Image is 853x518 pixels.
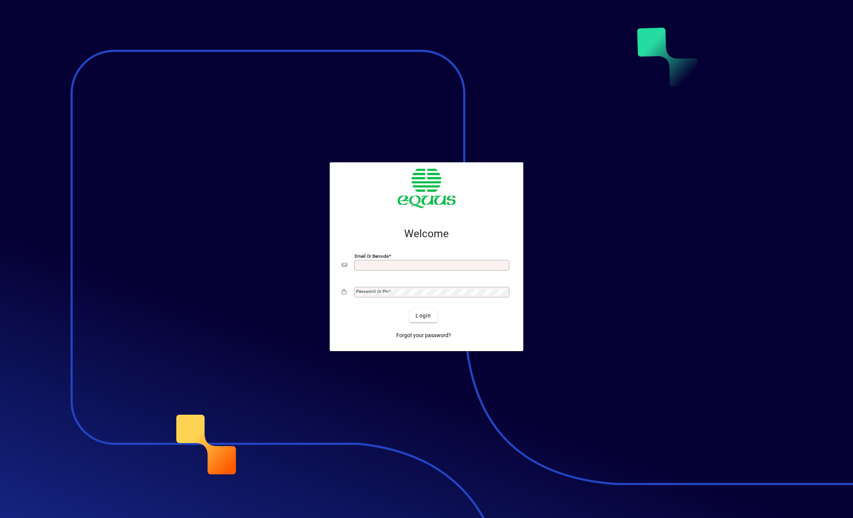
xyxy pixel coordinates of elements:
span: Login [416,312,431,320]
a: Forgot your password? [393,328,454,342]
mat-label: Email or Barcode [355,254,389,259]
button: Login [409,309,437,322]
mat-label: Password or Pin [356,289,389,294]
span: Forgot your password? [396,331,451,339]
h2: Welcome [342,227,511,240]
